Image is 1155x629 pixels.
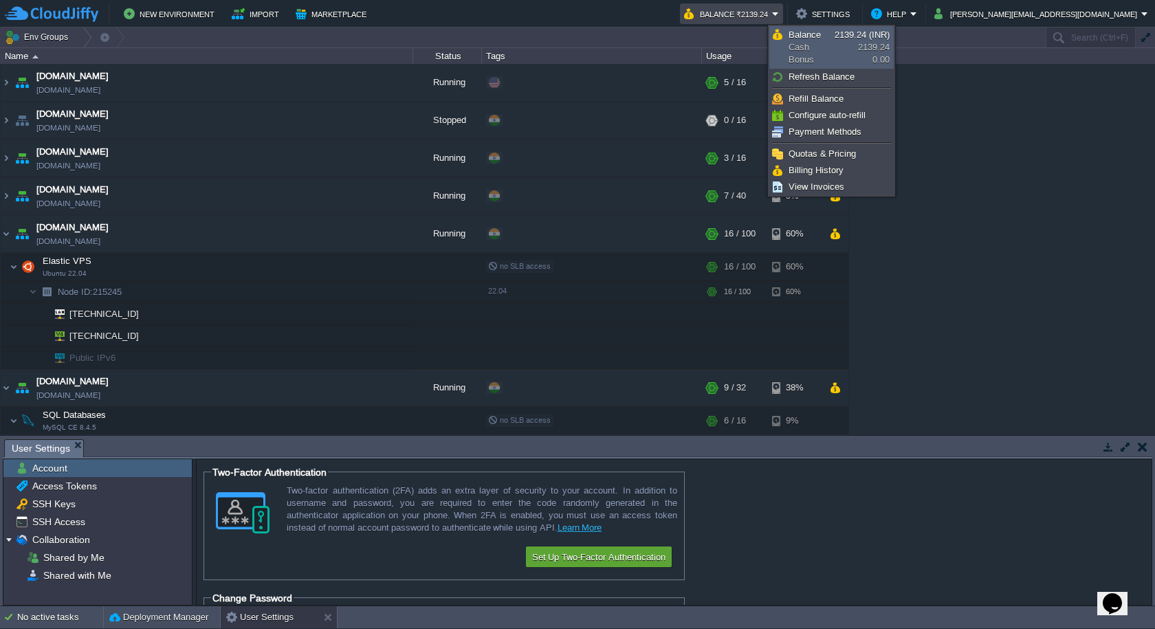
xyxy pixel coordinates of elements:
div: 0 / 16 [724,102,746,139]
a: Shared with Me [41,569,113,582]
a: SQL DatabasesMySQL CE 8.4.5 [41,410,108,420]
img: AMDAwAAAACH5BAEAAAAALAAAAAABAAEAAAICRAEAOw== [37,325,45,346]
button: Marketplace [296,5,371,22]
div: Two-factor authentication (2FA) adds an extra layer of security to your account. In addition to u... [287,485,677,534]
img: AMDAwAAAACH5BAEAAAAALAAAAAABAAEAAAICRAEAOw== [29,281,37,302]
div: 16 / 100 [724,253,756,280]
a: Configure auto-refill [770,108,893,123]
span: User Settings [12,440,70,457]
div: 5 / 16 [724,64,746,101]
div: 7 / 40 [724,177,746,214]
a: Refill Balance [770,91,893,107]
span: View Invoices [789,181,844,192]
div: Running [413,369,482,406]
img: AMDAwAAAACH5BAEAAAAALAAAAAABAAEAAAICRAEAOw== [1,64,12,101]
div: Status [414,48,481,64]
span: 215245 [56,286,124,298]
div: 60% [772,215,817,252]
img: AMDAwAAAACH5BAEAAAAALAAAAAABAAEAAAICRAEAOw== [19,407,38,434]
a: Collaboration [30,533,92,546]
button: Balance ₹2139.24 [684,5,772,22]
a: Elastic VPSUbuntu 22.04 [41,256,93,266]
img: AMDAwAAAACH5BAEAAAAALAAAAAABAAEAAAICRAEAOw== [12,64,32,101]
img: AMDAwAAAACH5BAEAAAAALAAAAAABAAEAAAICRAEAOw== [37,347,45,368]
div: Running [413,215,482,252]
a: Quotas & Pricing [770,146,893,162]
span: [DOMAIN_NAME] [36,121,100,135]
div: 16 / 100 [724,215,756,252]
a: [DOMAIN_NAME] [36,221,109,234]
span: Ubuntu 22.04 [43,269,87,278]
button: Help [871,5,910,22]
span: no SLB access [488,416,551,424]
img: AMDAwAAAACH5BAEAAAAALAAAAAABAAEAAAICRAEAOw== [12,102,32,139]
div: Stopped [413,102,482,139]
div: Name [1,48,412,64]
span: no SLB access [488,262,551,270]
a: Public IPv6 [68,353,118,363]
div: 60% [772,253,817,280]
img: AMDAwAAAACH5BAEAAAAALAAAAAABAAEAAAICRAEAOw== [12,215,32,252]
a: BalanceCashBonus2139.24 (INR)2139.240.00 [770,27,893,68]
div: 16 / 100 [724,281,751,302]
button: Settings [796,5,854,22]
a: View Invoices [770,179,893,195]
a: [DOMAIN_NAME] [36,183,109,197]
span: Refill Balance [789,93,844,104]
a: [TECHNICAL_ID] [68,331,141,341]
a: [TECHNICAL_ID] [68,309,141,319]
span: [DOMAIN_NAME] [36,234,100,248]
a: Access Tokens [30,480,99,492]
span: [TECHNICAL_ID] [68,303,141,324]
span: SQL Databases [41,409,108,421]
div: 38% [772,369,817,406]
img: AMDAwAAAACH5BAEAAAAALAAAAAABAAEAAAICRAEAOw== [1,369,12,406]
span: Configure auto-refill [789,110,866,120]
a: Shared by Me [41,551,107,564]
span: Balance [789,30,821,40]
div: 9% [772,407,817,434]
button: Env Groups [5,27,73,47]
span: MySQL CE 8.4.5 [43,423,96,432]
img: AMDAwAAAACH5BAEAAAAALAAAAAABAAEAAAICRAEAOw== [1,102,12,139]
img: AMDAwAAAACH5BAEAAAAALAAAAAABAAEAAAICRAEAOw== [37,303,45,324]
div: 3 / 16 [724,140,746,177]
img: AMDAwAAAACH5BAEAAAAALAAAAAABAAEAAAICRAEAOw== [32,55,38,58]
a: SSH Access [30,516,87,528]
div: Running [413,177,482,214]
button: [PERSON_NAME][EMAIL_ADDRESS][DOMAIN_NAME] [934,5,1141,22]
a: Refresh Balance [770,69,893,85]
a: [DOMAIN_NAME] [36,107,109,121]
a: Node ID:215245 [56,286,124,298]
span: Refresh Balance [789,71,855,82]
img: AMDAwAAAACH5BAEAAAAALAAAAAABAAEAAAICRAEAOw== [37,281,56,302]
span: 2139.24 (INR) [835,30,890,40]
a: [DOMAIN_NAME] [36,375,109,388]
span: Billing History [789,165,844,175]
div: Running [413,64,482,101]
button: New Environment [124,5,219,22]
button: User Settings [226,610,294,624]
img: AMDAwAAAACH5BAEAAAAALAAAAAABAAEAAAICRAEAOw== [1,177,12,214]
img: AMDAwAAAACH5BAEAAAAALAAAAAABAAEAAAICRAEAOw== [12,140,32,177]
a: SSH Keys [30,498,78,510]
span: Elastic VPS [41,255,93,267]
span: 22.04 [488,287,507,295]
img: AMDAwAAAACH5BAEAAAAALAAAAAABAAEAAAICRAEAOw== [12,369,32,406]
img: CloudJiffy [5,5,98,23]
a: Billing History [770,163,893,178]
img: AMDAwAAAACH5BAEAAAAALAAAAAABAAEAAAICRAEAOw== [45,347,65,368]
span: [DOMAIN_NAME] [36,69,109,83]
a: Account [30,462,69,474]
img: AMDAwAAAACH5BAEAAAAALAAAAAABAAEAAAICRAEAOw== [12,177,32,214]
a: Payment Methods [770,124,893,140]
